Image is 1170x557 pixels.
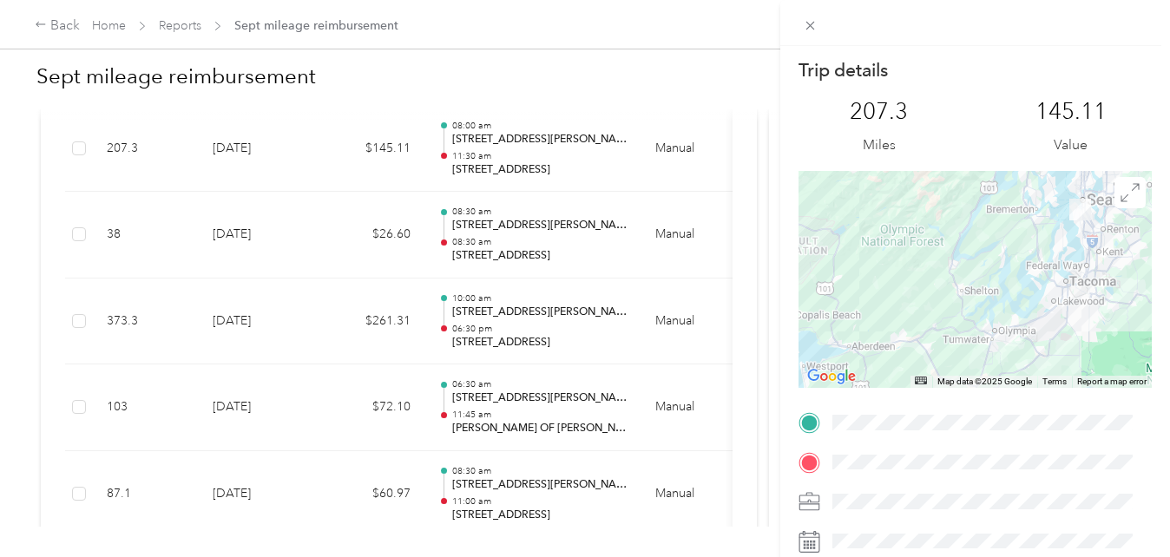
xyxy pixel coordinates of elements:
img: Google [803,365,860,388]
p: Value [1054,134,1088,156]
iframe: Everlance-gr Chat Button Frame [1073,460,1170,557]
p: 145.11 [1035,98,1107,126]
a: Terms (opens in new tab) [1042,377,1067,386]
span: Map data ©2025 Google [937,377,1032,386]
a: Report a map error [1077,377,1147,386]
a: Open this area in Google Maps (opens a new window) [803,365,860,388]
p: 207.3 [850,98,908,126]
p: Trip details [799,58,888,82]
p: Miles [863,134,896,156]
button: Keyboard shortcuts [915,377,927,384]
